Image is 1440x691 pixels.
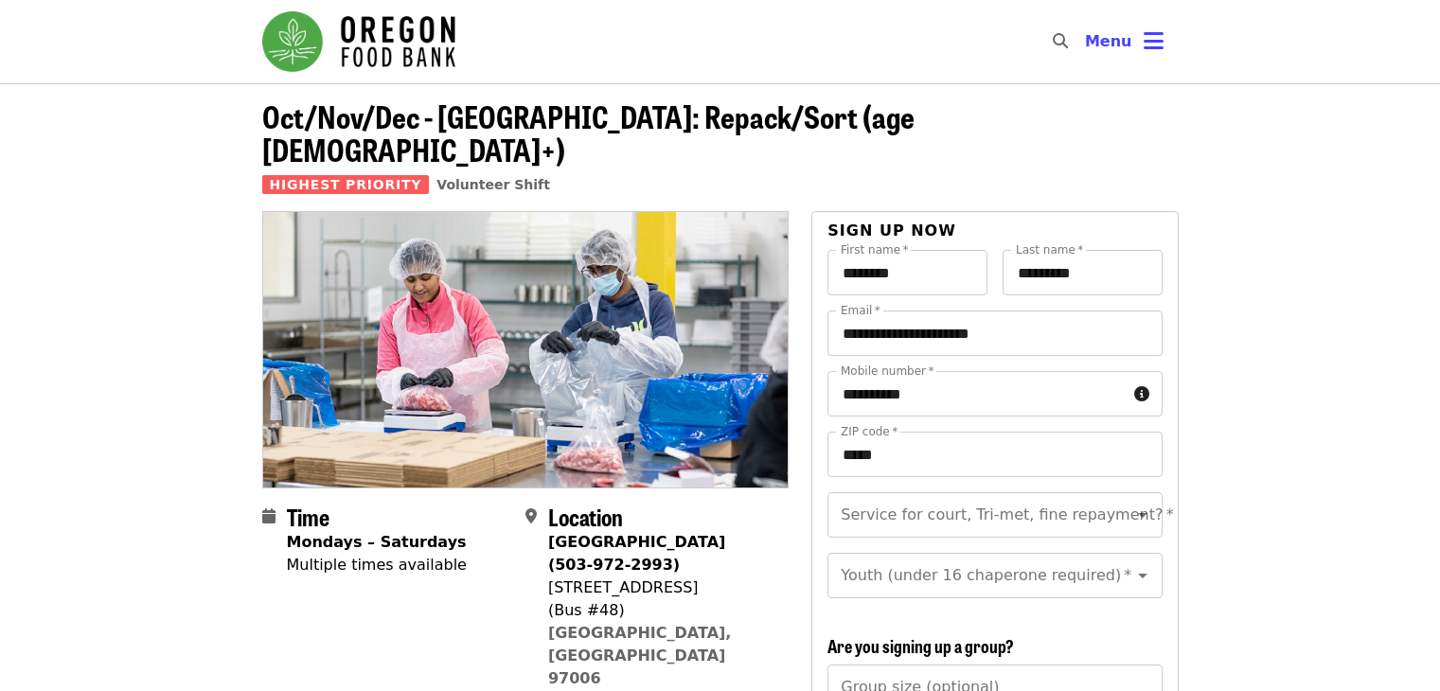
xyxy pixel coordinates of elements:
[827,633,1014,658] span: Are you signing up a group?
[1079,19,1094,64] input: Search
[548,624,732,687] a: [GEOGRAPHIC_DATA], [GEOGRAPHIC_DATA] 97006
[827,221,956,239] span: Sign up now
[1003,250,1163,295] input: Last name
[827,371,1126,416] input: Mobile number
[548,500,623,533] span: Location
[548,533,725,574] strong: [GEOGRAPHIC_DATA] (503-972-2993)
[1016,244,1083,256] label: Last name
[548,576,773,599] div: [STREET_ADDRESS]
[287,533,467,551] strong: Mondays – Saturdays
[525,507,537,525] i: map-marker-alt icon
[827,432,1162,477] input: ZIP code
[841,244,909,256] label: First name
[1134,385,1149,403] i: circle-info icon
[841,305,880,316] label: Email
[548,599,773,622] div: (Bus #48)
[262,11,455,72] img: Oregon Food Bank - Home
[1085,32,1132,50] span: Menu
[263,212,789,487] img: Oct/Nov/Dec - Beaverton: Repack/Sort (age 10+) organized by Oregon Food Bank
[262,175,430,194] span: Highest Priority
[827,250,987,295] input: First name
[1053,32,1068,50] i: search icon
[262,507,276,525] i: calendar icon
[287,554,467,576] div: Multiple times available
[827,310,1162,356] input: Email
[841,365,933,377] label: Mobile number
[436,177,550,192] a: Volunteer Shift
[1070,19,1179,64] button: Toggle account menu
[287,500,329,533] span: Time
[1129,562,1156,589] button: Open
[262,94,915,171] span: Oct/Nov/Dec - [GEOGRAPHIC_DATA]: Repack/Sort (age [DEMOGRAPHIC_DATA]+)
[841,426,898,437] label: ZIP code
[1129,502,1156,528] button: Open
[1144,27,1164,55] i: bars icon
